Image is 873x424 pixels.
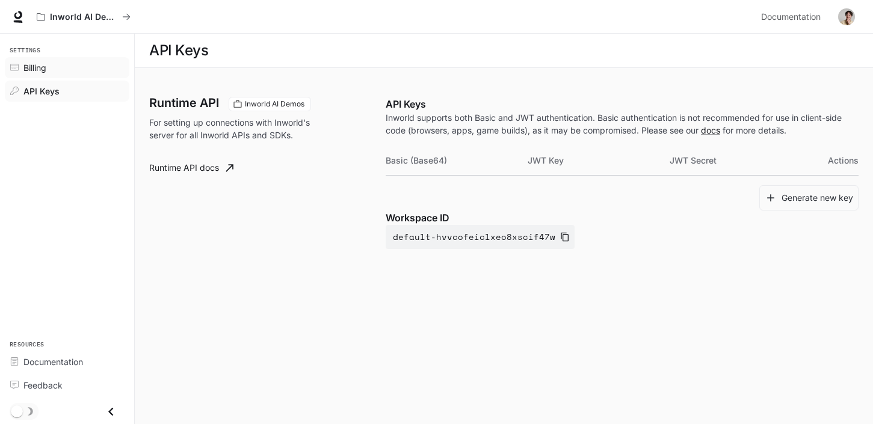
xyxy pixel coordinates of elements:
[386,225,575,249] button: default-hvvcofeiclxeo8xscif47w
[23,85,60,97] span: API Keys
[240,99,309,109] span: Inworld AI Demos
[23,379,63,392] span: Feedback
[756,5,830,29] a: Documentation
[149,38,208,63] h1: API Keys
[759,185,859,211] button: Generate new key
[50,12,117,22] p: Inworld AI Demos
[97,399,125,424] button: Close drawer
[761,10,821,25] span: Documentation
[528,146,670,175] th: JWT Key
[670,146,812,175] th: JWT Secret
[144,156,238,180] a: Runtime API docs
[5,57,129,78] a: Billing
[23,61,46,74] span: Billing
[386,210,859,225] p: Workspace ID
[149,97,219,109] h3: Runtime API
[811,146,859,175] th: Actions
[838,8,855,25] img: User avatar
[229,97,311,111] div: These keys will apply to your current workspace only
[386,111,859,137] p: Inworld supports both Basic and JWT authentication. Basic authentication is not recommended for u...
[834,5,859,29] button: User avatar
[701,125,720,135] a: docs
[31,5,136,29] button: All workspaces
[5,351,129,372] a: Documentation
[386,97,859,111] p: API Keys
[5,81,129,102] a: API Keys
[11,404,23,417] span: Dark mode toggle
[23,355,83,368] span: Documentation
[5,375,129,396] a: Feedback
[149,116,319,141] p: For setting up connections with Inworld's server for all Inworld APIs and SDKs.
[386,146,528,175] th: Basic (Base64)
